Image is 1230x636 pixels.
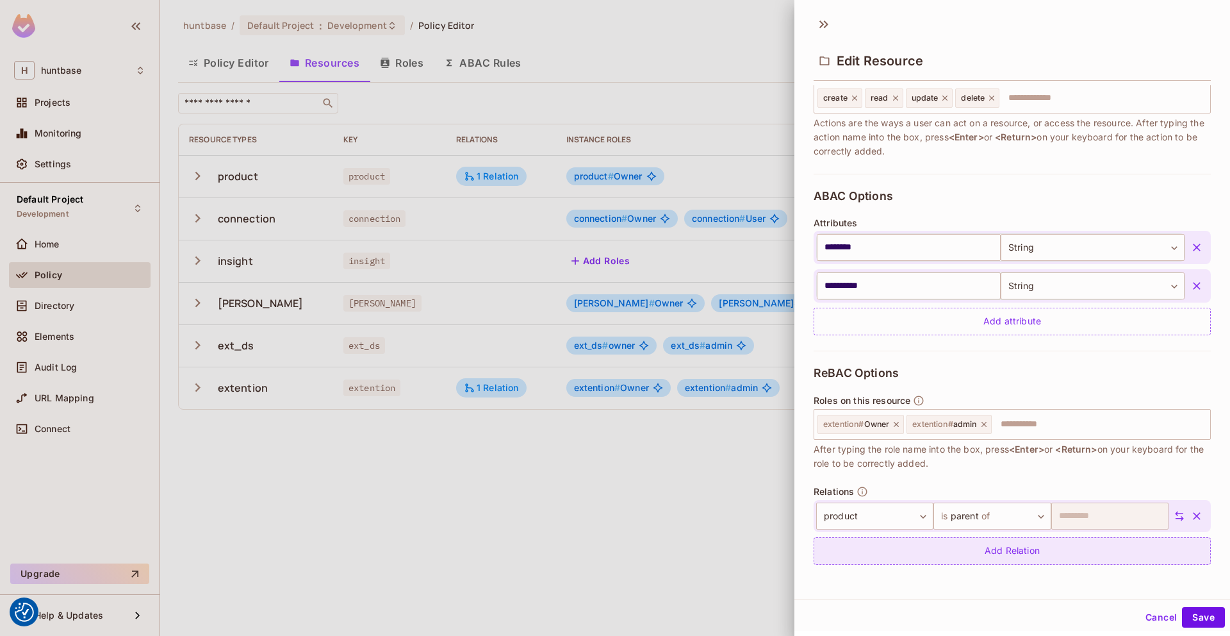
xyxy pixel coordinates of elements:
span: delete [961,93,985,103]
span: extention # [823,419,864,429]
div: String [1001,272,1185,299]
div: delete [955,88,999,108]
span: <Enter> [1009,444,1044,455]
span: admin [912,419,976,430]
span: Roles on this resource [814,396,910,406]
span: <Return> [1055,444,1097,455]
div: Add attribute [814,308,1211,335]
span: update [912,93,939,103]
span: <Enter> [949,131,984,142]
div: read [865,88,903,108]
button: Consent Preferences [15,603,34,622]
div: update [906,88,953,108]
span: of [979,506,990,526]
span: Owner [823,419,889,430]
span: After typing the role name into the box, press or on your keyboard for the role to be correctly a... [814,442,1211,471]
div: extention#admin [906,415,991,434]
span: create [823,93,848,103]
span: <Return> [995,131,1037,142]
div: String [1001,234,1185,261]
img: Revisit consent button [15,603,34,622]
div: parent [933,503,1051,530]
span: Relations [814,487,854,497]
span: Actions are the ways a user can act on a resource, or access the resource. After typing the actio... [814,116,1211,158]
div: create [817,88,862,108]
span: read [871,93,889,103]
span: Attributes [814,218,858,228]
span: extention # [912,419,953,429]
div: extention#Owner [817,415,904,434]
button: Cancel [1140,607,1182,628]
span: ABAC Options [814,190,893,203]
span: Edit Resource [837,53,923,69]
span: ReBAC Options [814,367,899,380]
div: product [816,503,933,530]
div: Add Relation [814,537,1211,565]
span: is [941,506,950,526]
button: Save [1182,607,1225,628]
